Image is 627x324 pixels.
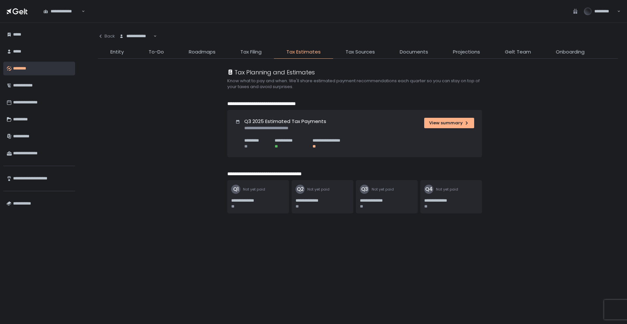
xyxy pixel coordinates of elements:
text: Q1 [233,186,239,193]
span: Tax Sources [346,48,375,56]
span: Tax Filing [240,48,262,56]
div: View summary [429,120,469,126]
span: Not yet paid [307,187,330,192]
text: Q2 [297,186,304,193]
div: Search for option [39,5,85,18]
span: Gelt Team [505,48,531,56]
span: Not yet paid [372,187,394,192]
div: Tax Planning and Estimates [227,68,315,77]
span: To-Do [149,48,164,56]
div: Back [98,33,115,39]
h2: Know what to pay and when. We'll share estimated payment recommendations each quarter so you can ... [227,78,489,90]
span: Projections [453,48,480,56]
div: Search for option [115,29,157,43]
span: Tax Estimates [286,48,321,56]
span: Entity [110,48,124,56]
span: Onboarding [556,48,585,56]
span: Documents [400,48,428,56]
span: Roadmaps [189,48,216,56]
h1: Q3 2025 Estimated Tax Payments [244,118,326,125]
span: Not yet paid [243,187,265,192]
text: Q4 [425,186,433,193]
button: View summary [424,118,474,128]
button: Back [98,29,115,43]
text: Q3 [361,186,368,193]
span: Not yet paid [436,187,458,192]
